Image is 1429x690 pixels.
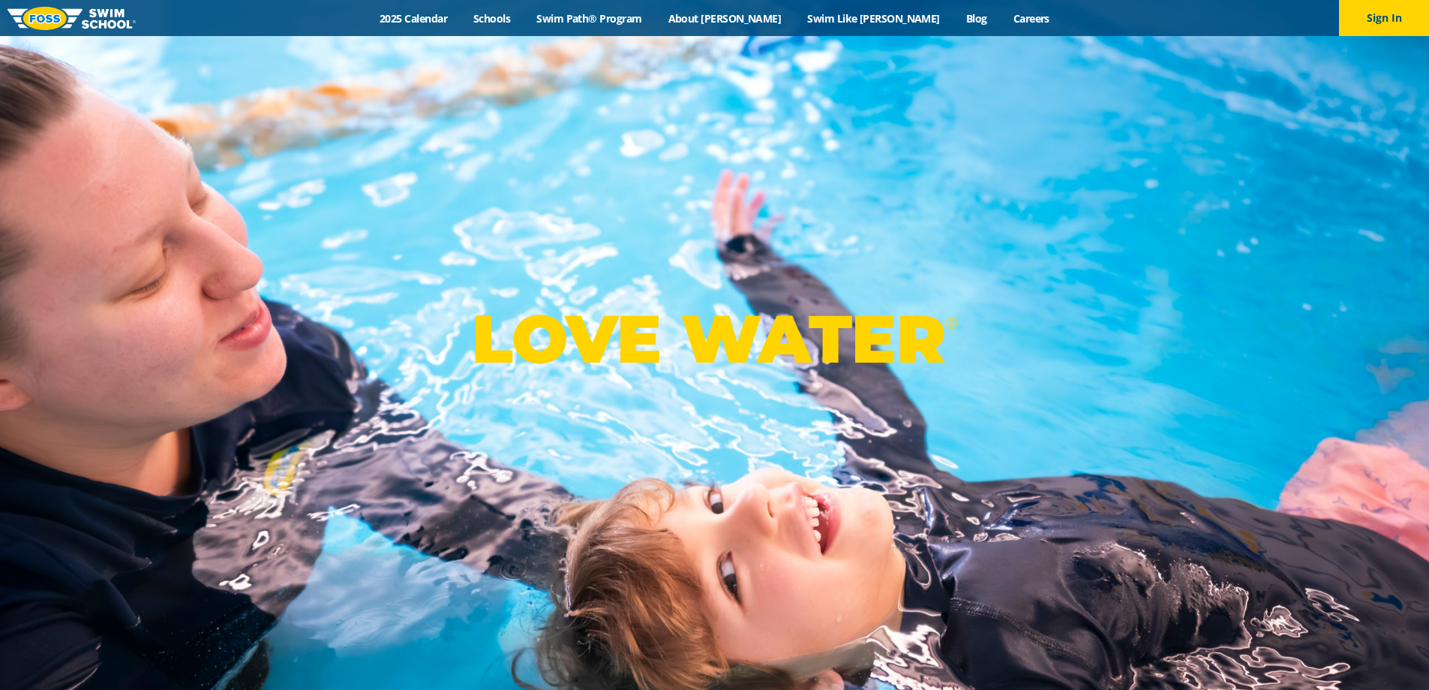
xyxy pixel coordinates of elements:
[794,11,953,26] a: Swim Like [PERSON_NAME]
[367,11,461,26] a: 2025 Calendar
[524,11,655,26] a: Swim Path® Program
[472,299,957,379] p: LOVE WATER
[655,11,794,26] a: About [PERSON_NAME]
[945,314,957,333] sup: ®
[1000,11,1062,26] a: Careers
[461,11,524,26] a: Schools
[8,7,136,30] img: FOSS Swim School Logo
[953,11,1000,26] a: Blog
